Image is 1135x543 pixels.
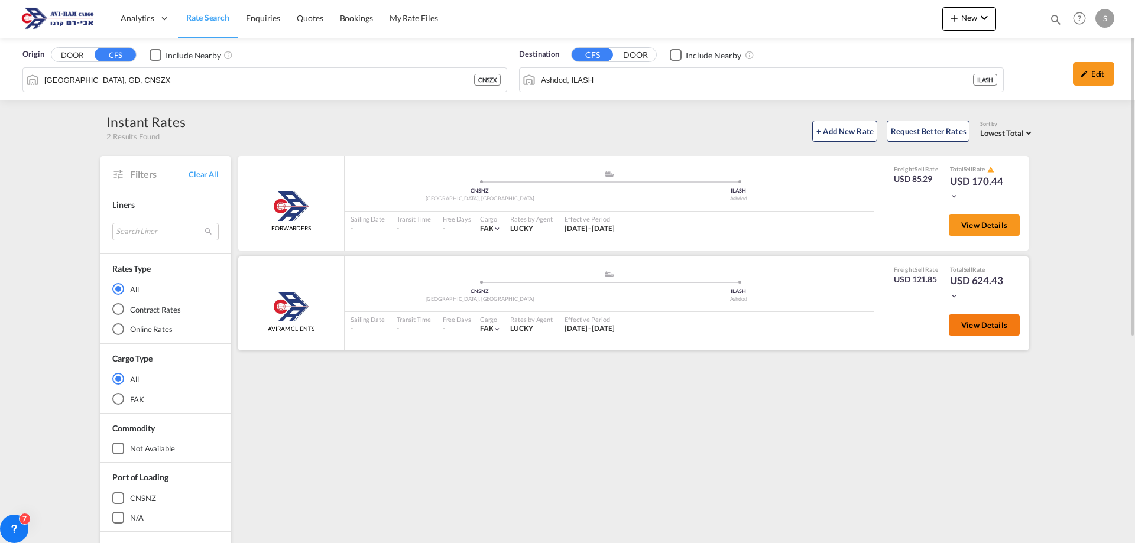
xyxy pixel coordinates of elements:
[1073,62,1114,86] div: icon-pencilEdit
[246,13,280,23] span: Enquiries
[480,214,502,223] div: Cargo
[609,187,868,195] div: ILASH
[268,324,314,333] span: AVIRAM CLIENTS
[947,13,991,22] span: New
[887,121,969,142] button: Request Better Rates
[949,214,1020,236] button: View Details
[351,187,609,195] div: CNSNZ
[565,324,615,333] span: [DATE] - [DATE]
[480,324,494,333] span: FAK
[271,224,311,232] span: FORWARDERS
[950,274,1009,302] div: USD 624.43
[112,200,134,210] span: Liners
[602,271,617,277] md-icon: assets/icons/custom/ship-fill.svg
[510,224,553,234] div: LUCKY
[964,165,973,173] span: Sell
[480,315,502,324] div: Cargo
[745,50,754,60] md-icon: Unchecked: Ignores neighbouring ports when fetching rates.Checked : Includes neighbouring ports w...
[297,13,323,23] span: Quotes
[520,68,1003,92] md-input-container: Ashdod, ILASH
[351,195,609,203] div: [GEOGRAPHIC_DATA], [GEOGRAPHIC_DATA]
[1095,9,1114,28] div: S
[980,125,1035,139] md-select: Select: Lowest Total
[443,324,445,334] div: -
[964,266,973,273] span: Sell
[112,393,219,405] md-radio-button: FAK
[130,493,156,503] div: CNSNZ
[44,71,474,89] input: Search by Port
[602,171,617,177] md-icon: assets/icons/custom/ship-fill.svg
[1080,70,1088,78] md-icon: icon-pencil
[397,224,431,234] div: -
[112,492,219,504] md-checkbox: CNSNZ
[493,225,501,233] md-icon: icon-chevron-down
[106,112,186,131] div: Instant Rates
[112,263,151,275] div: Rates Type
[112,323,219,335] md-radio-button: Online Rates
[950,174,1009,203] div: USD 170.44
[51,48,93,62] button: DOOR
[23,68,507,92] md-input-container: Shenzhen, GD, CNSZX
[949,314,1020,336] button: View Details
[130,168,189,181] span: Filters
[541,71,973,89] input: Search by Port
[950,165,1009,174] div: Total Rate
[565,224,615,233] span: [DATE] - [DATE]
[609,295,868,303] div: Ashdod
[189,169,219,180] span: Clear All
[565,224,615,234] div: 16 Aug 2025 - 31 Aug 2025
[106,131,160,142] span: 2 Results Found
[894,173,938,185] div: USD 85.29
[474,74,501,86] div: CNSZX
[351,224,385,234] div: -
[397,324,431,334] div: -
[894,165,938,173] div: Freight Rate
[812,121,877,142] button: + Add New Rate
[130,443,175,454] div: not available
[947,11,961,25] md-icon: icon-plus 400-fg
[351,295,609,303] div: [GEOGRAPHIC_DATA], [GEOGRAPHIC_DATA]
[112,472,168,482] span: Port of Loading
[565,324,615,334] div: 16 Aug 2025 - 31 Aug 2025
[615,48,656,62] button: DOOR
[950,192,958,200] md-icon: icon-chevron-down
[894,265,938,274] div: Freight Rate
[112,512,219,524] md-checkbox: N/A
[397,214,431,223] div: Transit Time
[510,324,553,334] div: LUCKY
[18,5,98,32] img: 166978e0a5f911edb4280f3c7a976193.png
[950,292,958,300] md-icon: icon-chevron-down
[1069,8,1089,28] span: Help
[894,274,938,285] div: USD 121.85
[186,12,229,22] span: Rate Search
[112,303,219,315] md-radio-button: Contract Rates
[95,48,136,61] button: CFS
[987,166,994,173] md-icon: icon-alert
[977,11,991,25] md-icon: icon-chevron-down
[980,121,1035,128] div: Sort by
[390,13,438,23] span: My Rate Files
[510,214,553,223] div: Rates by Agent
[351,288,609,295] div: CNSNZ
[510,224,533,233] span: LUCKY
[915,266,925,273] span: Sell
[961,220,1007,230] span: View Details
[112,283,219,295] md-radio-button: All
[480,224,494,233] span: FAK
[565,315,615,324] div: Effective Period
[274,292,309,321] img: Aviram
[351,214,385,223] div: Sailing Date
[609,195,868,203] div: Ashdod
[443,214,471,223] div: Free Days
[274,191,309,221] img: Aviram
[510,315,553,324] div: Rates by Agent
[130,512,144,523] div: N/A
[443,224,445,234] div: -
[443,315,471,324] div: Free Days
[572,48,613,61] button: CFS
[223,50,233,60] md-icon: Unchecked: Ignores neighbouring ports when fetching rates.Checked : Includes neighbouring ports w...
[397,315,431,324] div: Transit Time
[150,48,221,61] md-checkbox: Checkbox No Ink
[973,74,998,86] div: ILASH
